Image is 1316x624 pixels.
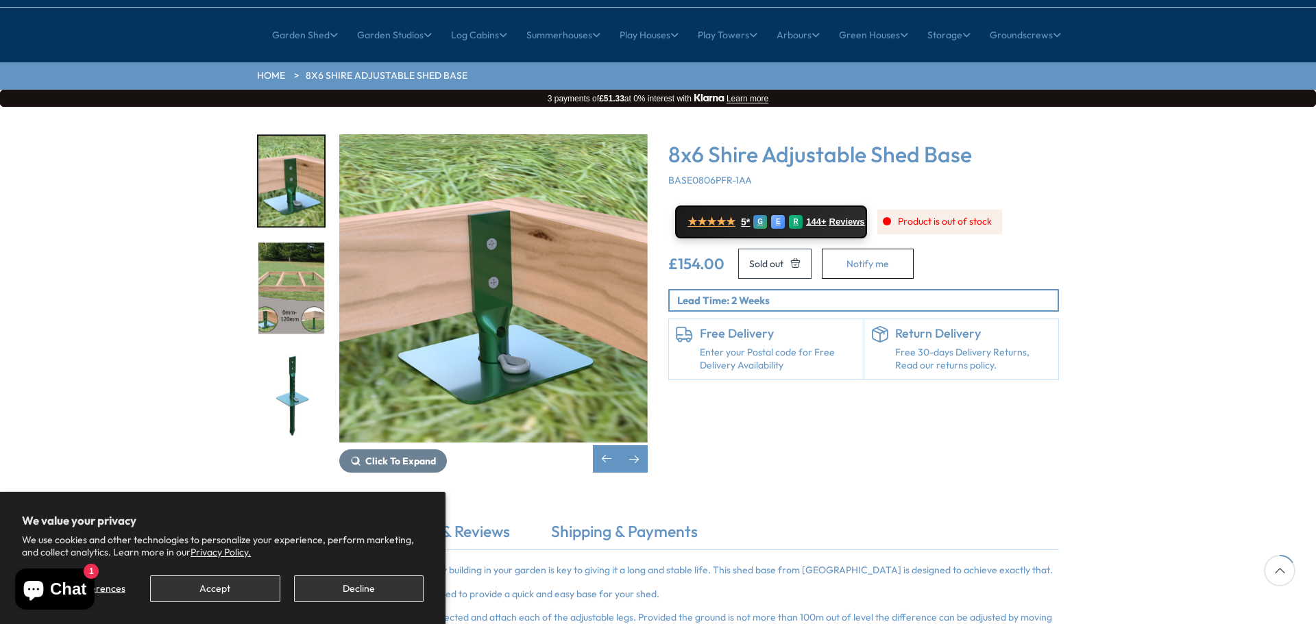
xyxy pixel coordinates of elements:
[620,18,679,52] a: Play Houses
[257,134,326,228] div: 2 / 5
[306,69,467,83] a: 8x6 Shire Adjustable Shed Base
[339,134,648,442] img: 8x6 Shire Adjustable Shed Base
[537,521,711,549] a: Shipping & Payments
[677,293,1058,308] p: Lead Time: 2 Weeks
[294,575,424,602] button: Decline
[927,18,971,52] a: Storage
[700,346,857,373] a: Enter your Postal code for Free Delivery Availability
[22,534,424,558] p: We use cookies and other technologies to personalize your experience, perform marketing, and coll...
[829,216,865,227] span: Reviews
[700,326,857,341] h6: Free Delivery
[379,521,524,549] a: Rating & Reviews
[257,564,1059,577] p: Having a sturdy and level foundation for any building in your garden is key to giving it a long a...
[771,215,785,229] div: E
[839,18,908,52] a: Green Houses
[526,18,600,52] a: Summerhouses
[620,445,648,473] div: Next slide
[877,210,1002,234] div: Product is out of stock
[150,575,280,602] button: Accept
[895,326,1052,341] h6: Return Delivery
[451,18,507,52] a: Log Cabins
[806,216,826,227] span: 144+
[258,350,324,441] img: spike_7729de5a-9bdc-4eba-835a-9618b162f6a0_200x200.jpg
[257,69,285,83] a: HOME
[777,18,820,52] a: Arbours
[272,18,338,52] a: Garden Shed
[749,259,783,269] span: Sold out
[11,569,99,613] inbox-online-store-chat: Shopify online store chat
[789,215,803,229] div: R
[339,449,447,473] button: Click To Expand
[990,18,1061,52] a: Groundscrews
[593,445,620,473] div: Previous slide
[822,249,914,279] button: Notify me
[738,249,812,279] button: Add to Cart
[668,256,724,271] ins: £154.00
[698,18,757,52] a: Play Towers
[258,136,324,227] img: Adjustbaseheightlow_2ec8a162-e60b-4cd7-94f9-ace2c889b2b1_200x200.jpg
[258,243,324,334] img: Adjustbaseheight2_d3599b39-931d-471b-a050-f097fa9d181a_200x200.jpg
[668,141,1059,167] h3: 8x6 Shire Adjustable Shed Base
[895,346,1052,373] p: Free 30-days Delivery Returns, Read our returns policy.
[675,205,867,238] a: ★★★★★ 5* G E R 144+ Reviews
[357,18,432,52] a: Garden Studios
[687,215,735,228] span: ★★★★★
[753,215,767,229] div: G
[257,242,326,336] div: 3 / 5
[257,349,326,442] div: 4 / 5
[668,174,752,186] span: BASE0806PFR-1AA
[339,134,648,473] div: 2 / 5
[365,455,436,467] span: Click To Expand
[257,588,1059,601] p: The Adjustable Shed Base is specially designed to provide a quick and easy base for your shed.
[22,514,424,527] h2: We value your privacy
[191,546,251,558] a: Privacy Policy.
